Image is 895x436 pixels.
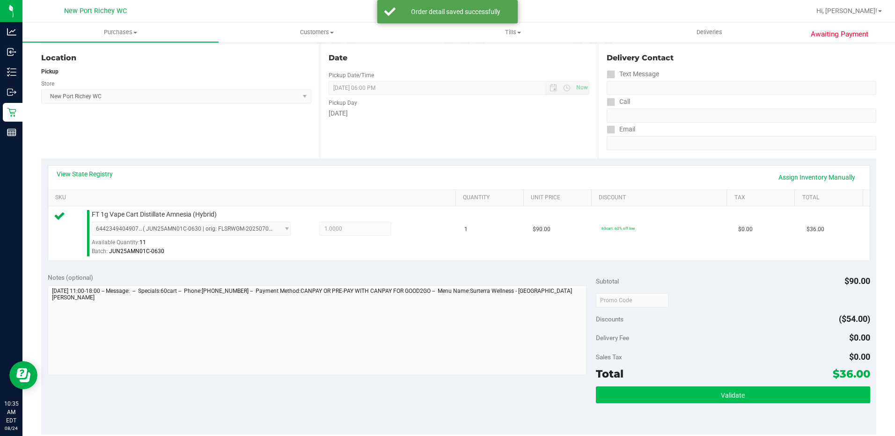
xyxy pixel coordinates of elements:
[92,236,301,254] div: Available Quantity:
[415,22,611,42] a: Tills
[607,123,635,136] label: Email
[401,7,511,16] div: Order detail saved successfully
[596,293,668,307] input: Promo Code
[7,67,16,77] inline-svg: Inventory
[607,52,876,64] div: Delivery Contact
[22,28,219,36] span: Purchases
[833,367,870,380] span: $36.00
[596,334,629,342] span: Delivery Fee
[531,194,587,202] a: Unit Price
[596,277,619,285] span: Subtotal
[329,52,590,64] div: Date
[41,52,311,64] div: Location
[602,226,635,231] span: 60cart: 60% off line
[596,367,624,380] span: Total
[607,109,876,123] input: Format: (999) 999-9999
[7,47,16,57] inline-svg: Inbound
[849,352,870,362] span: $0.00
[329,71,374,80] label: Pickup Date/Time
[464,225,468,234] span: 1
[611,22,807,42] a: Deliveries
[849,333,870,342] span: $0.00
[41,80,54,88] label: Store
[772,169,861,185] a: Assign Inventory Manually
[57,169,113,179] a: View State Registry
[4,400,18,425] p: 10:35 AM EDT
[607,67,659,81] label: Text Message
[22,22,219,42] a: Purchases
[7,27,16,36] inline-svg: Analytics
[7,128,16,137] inline-svg: Reports
[684,28,735,36] span: Deliveries
[607,81,876,95] input: Format: (999) 999-9999
[109,248,164,254] span: JUN25AMN01C-0630
[219,28,414,36] span: Customers
[738,225,753,234] span: $0.00
[807,225,824,234] span: $36.00
[92,248,108,254] span: Batch:
[4,425,18,432] p: 08/24
[816,7,877,15] span: Hi, [PERSON_NAME]!
[139,239,146,246] span: 11
[811,29,868,40] span: Awaiting Payment
[48,274,93,281] span: Notes (optional)
[7,87,16,97] inline-svg: Outbound
[219,22,415,42] a: Customers
[596,353,622,361] span: Sales Tax
[329,99,357,107] label: Pickup Day
[596,386,870,403] button: Validate
[92,210,217,219] span: FT 1g Vape Cart Distillate Amnesia (Hybrid)
[41,68,59,75] strong: Pickup
[596,311,624,327] span: Discounts
[64,7,127,15] span: New Port Richey WC
[416,28,611,36] span: Tills
[55,194,452,202] a: SKU
[7,108,16,117] inline-svg: Retail
[844,276,870,286] span: $90.00
[721,392,745,399] span: Validate
[607,95,630,109] label: Call
[839,314,870,324] span: ($54.00)
[802,194,859,202] a: Total
[463,194,520,202] a: Quantity
[533,225,550,234] span: $90.00
[329,109,590,118] div: [DATE]
[734,194,791,202] a: Tax
[599,194,723,202] a: Discount
[9,361,37,389] iframe: Resource center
